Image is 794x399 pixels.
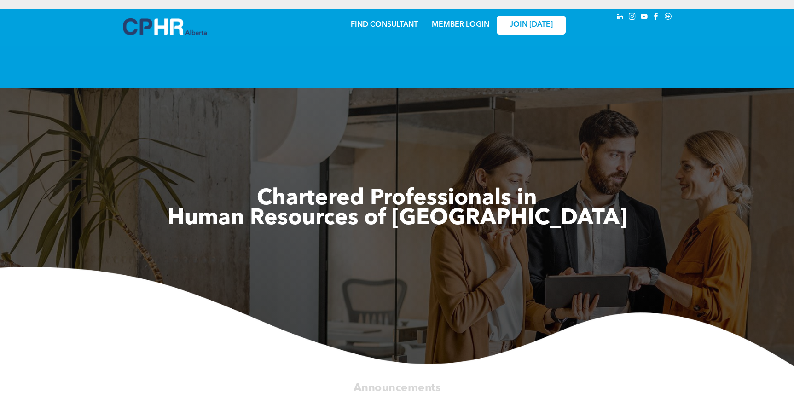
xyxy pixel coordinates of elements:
[639,12,649,24] a: youtube
[510,21,553,29] span: JOIN [DATE]
[497,16,566,35] a: JOIN [DATE]
[651,12,661,24] a: facebook
[168,208,627,230] span: Human Resources of [GEOGRAPHIC_DATA]
[257,188,537,210] span: Chartered Professionals in
[663,12,673,24] a: Social network
[615,12,626,24] a: linkedin
[351,21,418,29] a: FIND CONSULTANT
[627,12,638,24] a: instagram
[432,21,489,29] a: MEMBER LOGIN
[123,18,207,35] img: A blue and white logo for cp alberta
[354,382,441,393] span: Announcements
